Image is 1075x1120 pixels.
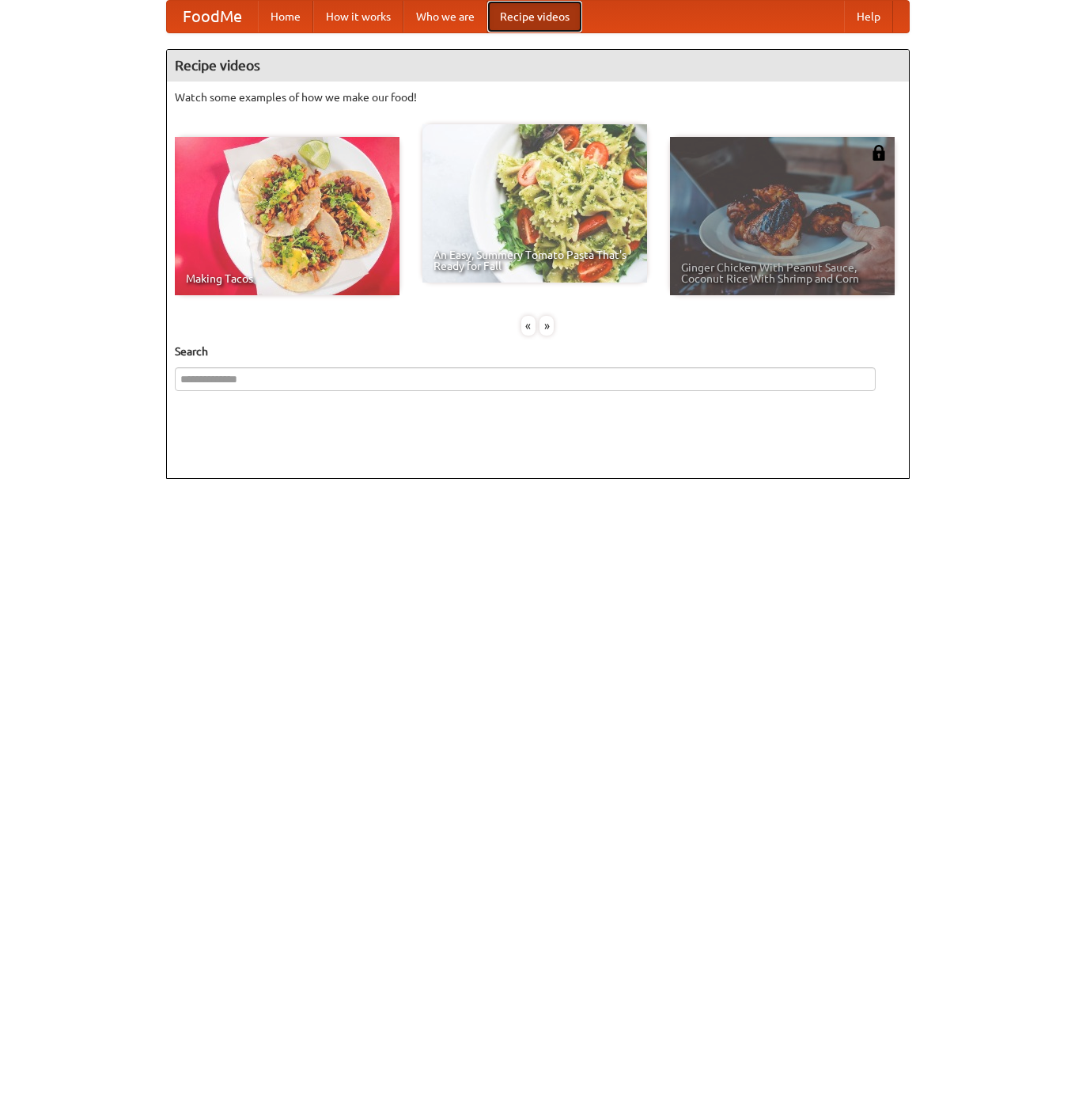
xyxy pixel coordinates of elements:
span: Making Tacos [186,273,388,284]
a: An Easy, Summery Tomato Pasta That's Ready for Fall [422,124,647,283]
span: An Easy, Summery Tomato Pasta That's Ready for Fall [433,249,636,271]
div: « [521,316,536,336]
img: 483408.png [871,145,887,161]
a: Recipe videos [487,1,582,32]
p: Watch some examples of how we make our food! [175,89,901,105]
a: FoodMe [167,1,258,32]
div: » [539,316,554,336]
a: Home [258,1,313,32]
a: Making Tacos [175,137,399,295]
a: Who we are [403,1,487,32]
a: How it works [313,1,403,32]
h4: Recipe videos [167,50,909,82]
a: Help [844,1,893,32]
h5: Search [175,344,901,359]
